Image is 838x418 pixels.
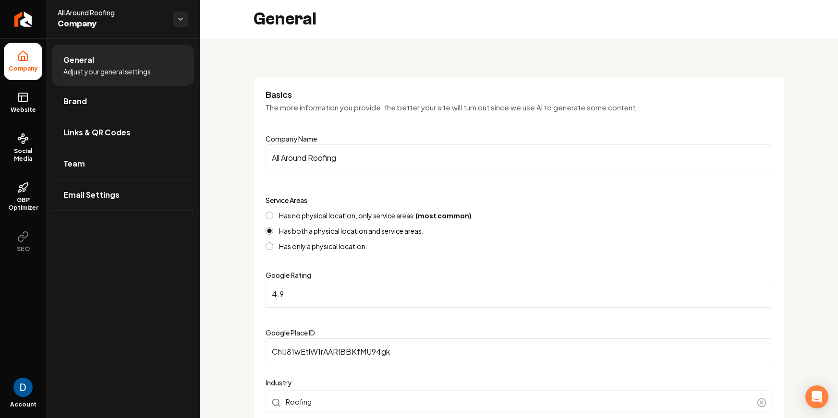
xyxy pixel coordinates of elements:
[52,117,194,148] a: Links & QR Codes
[266,144,772,171] input: Company Name
[52,86,194,117] a: Brand
[14,12,32,27] img: Rebolt Logo
[279,212,472,219] label: Has no physical location, only service areas.
[52,179,194,210] a: Email Settings
[13,378,33,397] img: David Rice
[266,377,772,388] label: Industry
[58,8,165,17] span: All Around Roofing
[266,328,315,337] label: Google Place ID
[63,54,94,66] span: General
[4,147,42,163] span: Social Media
[279,243,367,250] label: Has only a physical location.
[4,223,42,261] button: SEO
[4,174,42,219] a: GBP Optimizer
[266,196,307,204] label: Service Areas
[13,378,33,397] button: Open user button
[13,245,34,253] span: SEO
[266,338,772,365] input: Google Place ID
[415,211,472,220] strong: (most common)
[52,148,194,179] a: Team
[266,281,772,308] input: Google Rating
[266,102,772,113] p: The more information you provide, the better your site will turn out since we use AI to generate ...
[279,227,424,234] label: Has both a physical location and service areas.
[63,127,131,138] span: Links & QR Codes
[58,17,165,31] span: Company
[63,158,85,169] span: Team
[266,89,772,100] h3: Basics
[63,189,120,201] span: Email Settings
[63,96,87,107] span: Brand
[254,10,316,29] h2: General
[4,84,42,121] a: Website
[266,271,311,279] label: Google Rating
[10,401,36,408] span: Account
[4,196,42,212] span: GBP Optimizer
[5,65,42,72] span: Company
[7,106,40,114] span: Website
[805,385,828,408] div: Open Intercom Messenger
[266,134,317,143] label: Company Name
[4,125,42,170] a: Social Media
[63,67,153,76] span: Adjust your general settings.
